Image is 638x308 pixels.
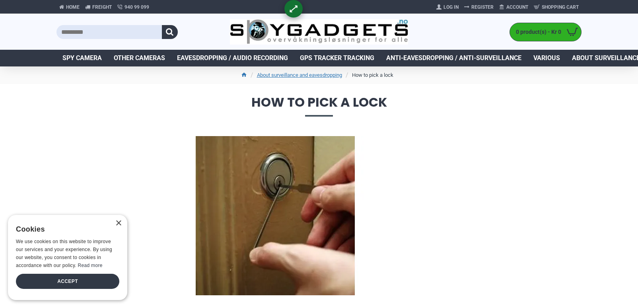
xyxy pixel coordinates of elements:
a: Shopping cart [531,1,582,14]
font: Home [66,4,80,10]
font: Log In [443,4,459,10]
a: GPS Tracker Tracking [294,50,380,66]
font: Freight [92,4,112,10]
font: GPS Tracker Tracking [300,54,374,62]
font: Spy camera [62,54,102,62]
a: About surveillance and eavesdropping [257,71,342,79]
font: 940 99 099 [124,4,149,10]
font: Cookies [16,225,45,233]
a: Read more, opens a new window [78,263,103,268]
a: Eavesdropping / Audio recording [171,50,294,66]
font: Account [506,4,528,10]
font: Accept [57,279,78,284]
font: 0 product(s) - Kr 0 [516,29,561,35]
div: Close [115,220,121,226]
a: 0 product(s) - Kr 0 [510,23,581,41]
a: Spy camera [56,50,108,66]
font: Register [471,4,494,10]
font: How to pick a lock [251,93,387,111]
a: Register [461,1,496,14]
img: SpyGadgets.com [230,19,408,45]
font: Anti-eavesdropping / Anti-surveillance [386,54,521,62]
a: Various [527,50,566,66]
a: Account [496,1,531,14]
font: Various [533,54,560,62]
font: We use cookies on this website to improve our services and your experience. By using our website,... [16,239,112,268]
font: Eavesdropping / Audio recording [177,54,288,62]
font: Read more [78,263,103,268]
font: × [115,216,122,229]
div: Accept [16,274,119,289]
a: Anti-eavesdropping / Anti-surveillance [380,50,527,66]
a: Other cameras [108,50,171,66]
img: How to pick a lock [64,136,486,295]
a: Log In [434,1,461,14]
font: Shopping cart [542,4,579,10]
font: Other cameras [114,54,165,62]
font: ⟷ [287,2,300,15]
font: About surveillance and eavesdropping [257,72,342,78]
